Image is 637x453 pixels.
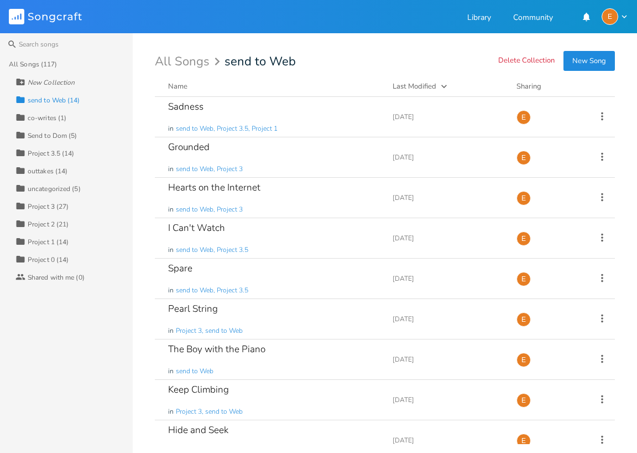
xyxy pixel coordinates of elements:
button: Name [168,81,379,92]
span: in [168,164,174,174]
div: [DATE] [393,437,503,444]
div: The Boy with the Piano [168,344,265,354]
div: Erin Nicolle [516,110,531,125]
div: Erin Nicolle [516,191,531,205]
div: Keep Climbing [168,385,229,394]
div: Spare [168,264,192,273]
span: in [168,124,174,133]
span: send to Web, Project 3 [176,164,243,174]
a: Library [467,14,491,23]
div: Project 1 (14) [28,239,69,245]
div: [DATE] [393,194,503,201]
span: Project 3, send to Web [176,407,243,416]
span: send to Web [224,55,296,68]
div: Project 3 (27) [28,203,69,210]
div: Pearl String [168,304,218,313]
button: Last Modified [393,81,503,92]
span: in [168,245,174,255]
button: Delete Collection [498,56,555,66]
div: I Can't Watch [168,223,225,233]
div: Erin Nicolle [516,231,531,246]
div: Sadness [168,102,203,111]
div: [DATE] [393,356,503,363]
span: in [168,286,174,295]
div: uncategorized (5) [28,186,81,192]
span: send to Web, Project 3 [176,205,243,214]
div: Last Modified [393,81,436,91]
div: send to Web (14) [28,97,80,104]
div: Hearts on the Internet [168,183,260,192]
span: send to Web, Project 3.5 [176,245,248,255]
span: in [168,326,174,336]
div: [DATE] [393,275,503,282]
span: in [168,407,174,416]
div: [DATE] [393,114,503,120]
span: send to Web, Project 3.5 [176,286,248,295]
div: New Collection [28,79,75,86]
div: Send to Dom (5) [28,132,77,139]
div: Erin Nicolle [516,312,531,327]
a: Community [513,14,553,23]
div: Project 2 (21) [28,221,69,228]
div: [DATE] [393,154,503,161]
div: Name [168,81,187,91]
div: Hide and Seek [168,425,228,435]
span: Project 3, send to Web [176,326,243,336]
div: [DATE] [393,316,503,322]
div: Erin Nicolle [516,393,531,408]
span: in [168,205,174,214]
button: E [602,8,628,25]
div: All Songs [155,56,223,67]
div: co-writes (1) [28,115,66,121]
div: outtakes (14) [28,168,67,174]
span: in [168,367,174,376]
div: Sharing [516,81,583,92]
div: Project 3.5 (14) [28,150,75,157]
div: Grounded [168,142,210,152]
div: [DATE] [393,397,503,403]
div: Erin Nicolle [516,434,531,448]
button: New Song [563,51,615,71]
span: send to Web, Project 3.5, Project 1 [176,124,278,133]
div: [DATE] [393,235,503,241]
div: Shared with me (0) [28,274,85,281]
span: send to Web [176,367,213,376]
div: Erin Nicolle [516,272,531,286]
div: Erin Nicolle [602,8,618,25]
div: Erin Nicolle [516,151,531,165]
div: Erin Nicolle [516,353,531,367]
div: All Songs (117) [9,61,58,68]
div: Project 0 (14) [28,256,69,263]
